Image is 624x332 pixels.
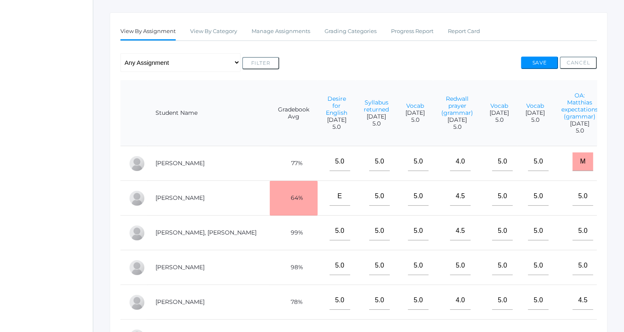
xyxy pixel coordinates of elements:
a: Vocab [406,102,424,109]
a: [PERSON_NAME] [155,159,205,167]
a: View By Category [190,23,237,40]
a: Redwall prayer (grammar) [441,95,473,116]
span: 5.0 [525,116,545,123]
a: Syllabus returned [364,99,389,113]
a: [PERSON_NAME], [PERSON_NAME] [155,229,257,236]
span: [DATE] [441,116,473,123]
a: Manage Assignments [252,23,310,40]
button: Save [521,57,558,69]
td: 98% [270,250,318,285]
th: Gradebook Avg [270,80,318,146]
a: [PERSON_NAME] [155,263,205,271]
span: 5.0 [405,116,425,123]
span: [DATE] [364,113,389,120]
span: [DATE] [405,109,425,116]
a: [PERSON_NAME] [155,298,205,306]
td: 78% [270,285,318,320]
span: [DATE] [561,120,598,127]
div: Rachel Hayton [129,294,145,311]
a: OA: Matthias expectations (grammar) [561,92,598,120]
td: 64% [270,181,318,216]
span: [DATE] [490,109,509,116]
span: 5.0 [490,116,509,123]
a: Vocab [490,102,508,109]
td: 77% [270,146,318,181]
div: Pierce Brozek [129,155,145,172]
a: View By Assignment [120,23,176,41]
span: [DATE] [326,116,347,123]
button: Cancel [560,57,597,69]
button: Filter [242,57,279,69]
a: Grading Categories [325,23,377,40]
div: LaRae Erner [129,259,145,276]
a: Desire for English [326,95,347,116]
th: Student Name [147,80,270,146]
span: 5.0 [326,123,347,130]
a: Report Card [448,23,480,40]
td: 99% [270,216,318,250]
span: 5.0 [561,127,598,134]
a: [PERSON_NAME] [155,194,205,202]
span: 5.0 [364,120,389,127]
a: Vocab [526,102,544,109]
a: Progress Report [391,23,433,40]
span: 5.0 [441,123,473,130]
span: [DATE] [525,109,545,116]
div: Eva Carr [129,190,145,206]
div: Presley Davenport [129,225,145,241]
